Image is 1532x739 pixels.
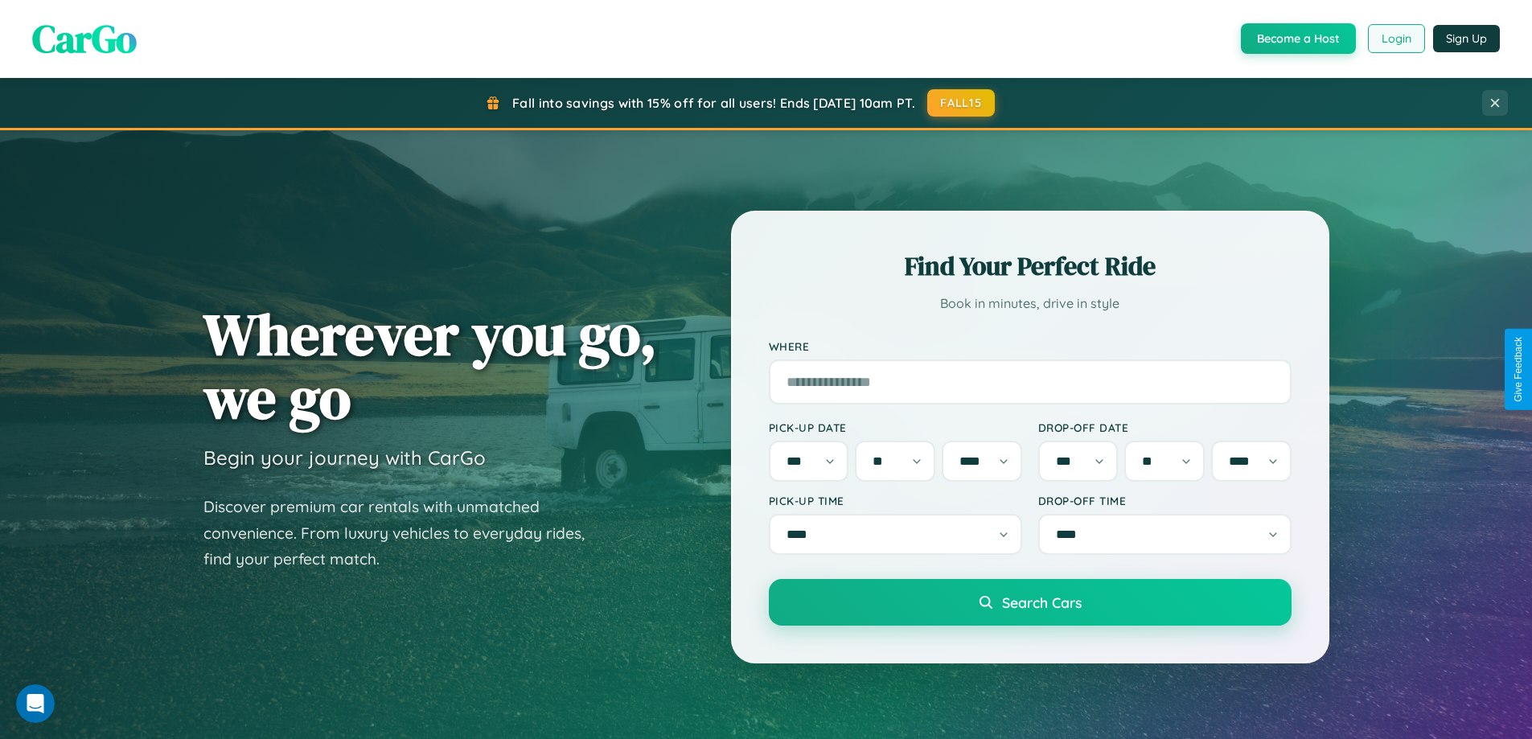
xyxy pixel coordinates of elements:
span: CarGo [32,12,137,65]
h3: Begin your journey with CarGo [203,445,486,470]
p: Book in minutes, drive in style [769,292,1292,315]
h1: Wherever you go, we go [203,302,657,429]
span: Search Cars [1002,593,1082,611]
label: Drop-off Time [1038,494,1292,507]
p: Discover premium car rentals with unmatched convenience. From luxury vehicles to everyday rides, ... [203,494,606,573]
button: Search Cars [769,579,1292,626]
button: Login [1368,24,1425,53]
h2: Find Your Perfect Ride [769,248,1292,284]
div: Give Feedback [1513,337,1524,402]
label: Drop-off Date [1038,421,1292,434]
label: Pick-up Time [769,494,1022,507]
label: Where [769,339,1292,353]
iframe: Intercom live chat [16,684,55,723]
button: Become a Host [1241,23,1356,54]
label: Pick-up Date [769,421,1022,434]
span: Fall into savings with 15% off for all users! Ends [DATE] 10am PT. [512,95,915,111]
button: Sign Up [1433,25,1500,52]
button: FALL15 [927,89,995,117]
